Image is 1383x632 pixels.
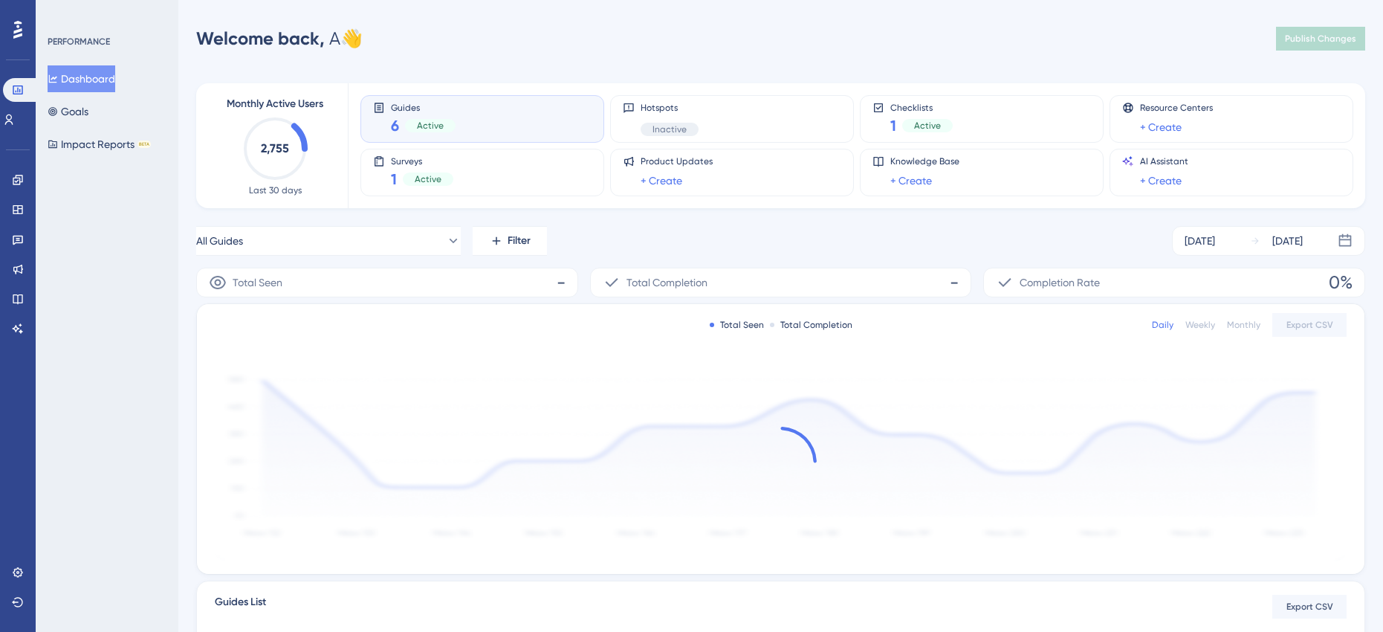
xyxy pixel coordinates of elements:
[890,155,959,167] span: Knowledge Base
[1140,172,1182,190] a: + Create
[1185,319,1215,331] div: Weekly
[890,102,953,112] span: Checklists
[215,593,266,620] span: Guides List
[137,141,151,148] div: BETA
[196,226,461,256] button: All Guides
[890,172,932,190] a: + Create
[48,65,115,92] button: Dashboard
[1286,601,1333,613] span: Export CSV
[1285,33,1356,45] span: Publish Changes
[626,274,707,291] span: Total Completion
[1152,319,1173,331] div: Daily
[233,274,282,291] span: Total Seen
[914,120,941,132] span: Active
[1227,319,1260,331] div: Monthly
[1286,319,1333,331] span: Export CSV
[1185,232,1215,250] div: [DATE]
[417,120,444,132] span: Active
[391,169,397,190] span: 1
[48,131,151,158] button: Impact ReportsBETA
[710,319,764,331] div: Total Seen
[415,173,441,185] span: Active
[652,123,687,135] span: Inactive
[196,27,363,51] div: A 👋
[249,184,302,196] span: Last 30 days
[1272,232,1303,250] div: [DATE]
[641,172,682,190] a: + Create
[473,226,547,256] button: Filter
[641,102,699,114] span: Hotspots
[48,36,110,48] div: PERFORMANCE
[196,28,325,49] span: Welcome back,
[1020,274,1100,291] span: Completion Rate
[950,271,959,294] span: -
[1140,102,1213,114] span: Resource Centers
[508,232,531,250] span: Filter
[641,155,713,167] span: Product Updates
[890,115,896,136] span: 1
[196,232,243,250] span: All Guides
[391,102,456,112] span: Guides
[1329,271,1353,294] span: 0%
[1272,313,1347,337] button: Export CSV
[227,95,323,113] span: Monthly Active Users
[1276,27,1365,51] button: Publish Changes
[48,98,88,125] button: Goals
[1272,595,1347,619] button: Export CSV
[770,319,852,331] div: Total Completion
[391,115,399,136] span: 6
[391,155,453,166] span: Surveys
[557,271,566,294] span: -
[1140,118,1182,136] a: + Create
[261,141,289,155] text: 2,755
[1140,155,1188,167] span: AI Assistant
